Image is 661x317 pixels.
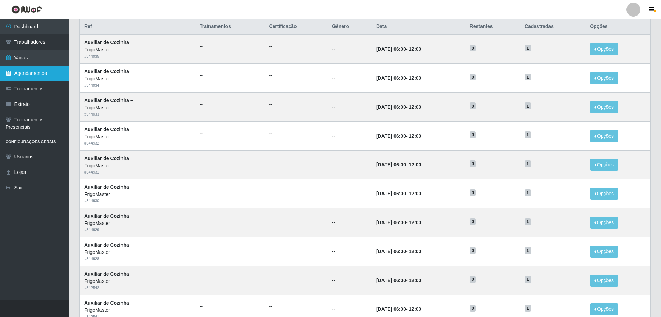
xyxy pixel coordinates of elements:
[84,184,129,190] strong: Auxiliar de Cozinha
[470,247,476,254] span: 0
[376,306,421,312] strong: -
[409,104,421,110] time: 12:00
[200,101,261,108] ul: --
[269,130,324,137] ul: --
[84,285,191,291] div: # 342542
[470,74,476,81] span: 0
[84,169,191,175] div: # 344931
[84,82,191,88] div: # 344934
[590,159,618,171] button: Opções
[470,305,476,312] span: 0
[84,249,191,256] div: FrigoMaster
[328,266,372,295] td: --
[376,104,421,110] strong: -
[200,216,261,224] ul: --
[376,306,406,312] time: [DATE] 06:00
[409,249,421,254] time: 12:00
[590,43,618,55] button: Opções
[376,104,406,110] time: [DATE] 06:00
[84,75,191,82] div: FrigoMaster
[590,303,618,315] button: Opções
[84,227,191,233] div: # 344929
[376,278,406,283] time: [DATE] 06:00
[409,220,421,225] time: 12:00
[470,276,476,283] span: 0
[409,306,421,312] time: 12:00
[376,162,421,167] strong: -
[376,191,421,196] strong: -
[200,130,261,137] ul: --
[409,162,421,167] time: 12:00
[409,46,421,52] time: 12:00
[328,34,372,63] td: --
[409,75,421,81] time: 12:00
[470,189,476,196] span: 0
[328,208,372,237] td: --
[200,158,261,166] ul: --
[84,220,191,227] div: FrigoMaster
[84,307,191,314] div: FrigoMaster
[84,53,191,59] div: # 344935
[376,133,406,139] time: [DATE] 06:00
[80,19,195,35] th: Ref
[525,102,531,109] span: 1
[200,245,261,252] ul: --
[590,217,618,229] button: Opções
[265,19,328,35] th: Certificação
[525,218,531,225] span: 1
[586,19,650,35] th: Opções
[376,162,406,167] time: [DATE] 06:00
[376,75,406,81] time: [DATE] 06:00
[84,46,191,53] div: FrigoMaster
[269,245,324,252] ul: --
[269,72,324,79] ul: --
[466,19,521,35] th: Restantes
[470,131,476,138] span: 0
[525,247,531,254] span: 1
[200,72,261,79] ul: --
[84,127,129,132] strong: Auxiliar de Cozinha
[195,19,265,35] th: Trainamentos
[11,5,42,14] img: CoreUI Logo
[328,179,372,208] td: --
[590,130,618,142] button: Opções
[521,19,586,35] th: Cadastradas
[84,162,191,169] div: FrigoMaster
[590,72,618,84] button: Opções
[470,102,476,109] span: 0
[269,303,324,310] ul: --
[269,187,324,195] ul: --
[84,300,129,306] strong: Auxiliar de Cozinha
[376,249,421,254] strong: -
[328,92,372,121] td: --
[200,187,261,195] ul: --
[525,305,531,312] span: 1
[376,133,421,139] strong: -
[84,111,191,117] div: # 344933
[376,191,406,196] time: [DATE] 06:00
[269,158,324,166] ul: --
[376,220,406,225] time: [DATE] 06:00
[269,101,324,108] ul: --
[590,188,618,200] button: Opções
[200,274,261,281] ul: --
[328,121,372,150] td: --
[84,242,129,248] strong: Auxiliar de Cozinha
[470,45,476,52] span: 0
[376,249,406,254] time: [DATE] 06:00
[200,43,261,50] ul: --
[525,189,531,196] span: 1
[84,271,133,277] strong: Auxiliar de Cozinha +
[409,278,421,283] time: 12:00
[409,191,421,196] time: 12:00
[84,69,129,74] strong: Auxiliar de Cozinha
[84,256,191,262] div: # 344928
[376,75,421,81] strong: -
[376,220,421,225] strong: -
[470,160,476,167] span: 0
[84,104,191,111] div: FrigoMaster
[525,74,531,81] span: 1
[84,198,191,204] div: # 344930
[376,278,421,283] strong: -
[409,133,421,139] time: 12:00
